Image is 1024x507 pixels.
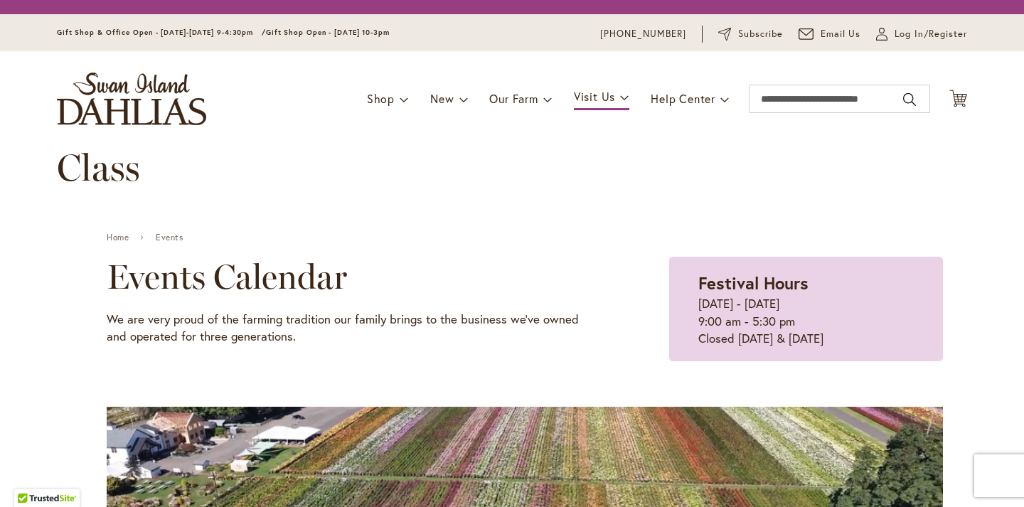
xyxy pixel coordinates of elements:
a: Events [156,233,183,242]
span: Gift Shop & Office Open - [DATE]-[DATE] 9-4:30pm / [57,28,266,37]
a: [PHONE_NUMBER] [600,27,686,41]
a: Subscribe [718,27,783,41]
span: Shop [367,91,395,106]
span: Gift Shop Open - [DATE] 10-3pm [266,28,390,37]
p: [DATE] - [DATE] 9:00 am - 5:30 pm Closed [DATE] & [DATE] [698,295,914,347]
a: Home [107,233,129,242]
a: store logo [57,73,206,125]
span: Visit Us [574,89,615,104]
span: New [430,91,454,106]
span: Subscribe [738,27,783,41]
button: Search [903,88,916,111]
strong: Festival Hours [698,272,809,294]
a: Email Us [799,27,861,41]
span: Our Farm [489,91,538,106]
span: Class [57,145,140,190]
a: Log In/Register [876,27,967,41]
span: Help Center [651,91,715,106]
span: Log In/Register [895,27,967,41]
span: Email Us [821,27,861,41]
h2: Events Calendar [107,257,598,297]
p: We are very proud of the farming tradition our family brings to the business we've owned and oper... [107,311,598,346]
